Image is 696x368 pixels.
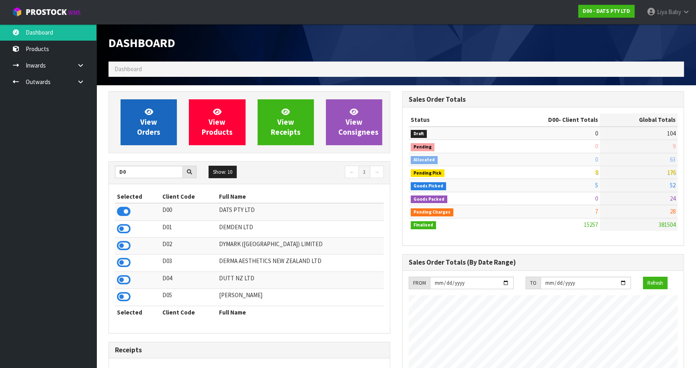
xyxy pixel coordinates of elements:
[595,169,598,176] span: 8
[657,8,667,16] span: Liya
[115,190,160,203] th: Selected
[670,181,676,189] span: 52
[115,166,183,178] input: Search clients
[217,190,384,203] th: Full Name
[26,7,67,17] span: ProStock
[595,142,598,150] span: 0
[258,99,314,145] a: ViewReceipts
[217,289,384,306] td: [PERSON_NAME]
[326,99,382,145] a: ViewConsignees
[595,156,598,163] span: 0
[409,96,678,103] h3: Sales Order Totals
[271,107,301,137] span: View Receipts
[670,156,676,163] span: 63
[160,238,217,255] td: D02
[409,277,430,290] div: FROM
[595,208,598,215] span: 7
[68,9,81,16] small: WMS
[411,182,446,190] span: Goods Picked
[115,65,142,73] span: Dashboard
[409,113,497,126] th: Status
[256,166,384,180] nav: Page navigation
[115,346,384,354] h3: Receipts
[595,195,598,202] span: 0
[595,130,598,137] span: 0
[217,306,384,319] th: Full Name
[115,306,160,319] th: Selected
[217,203,384,220] td: DATS PTY LTD
[338,107,379,137] span: View Consignees
[578,5,635,18] a: D00 - DATS PTY LTD
[668,8,681,16] span: Baby
[160,220,217,237] td: D01
[370,166,384,179] a: →
[160,289,217,306] td: D05
[526,277,540,290] div: TO
[137,107,160,137] span: View Orders
[584,221,598,228] span: 15257
[670,208,676,215] span: 28
[108,35,175,50] span: Dashboard
[595,181,598,189] span: 5
[667,169,676,176] span: 176
[217,238,384,255] td: DYMARK ([GEOGRAPHIC_DATA]) LIMITED
[411,208,453,216] span: Pending Charges
[548,116,559,123] span: D00
[409,259,678,266] h3: Sales Order Totals (By Date Range)
[358,166,370,179] a: 1
[160,255,217,271] td: D03
[600,113,678,126] th: Global Totals
[121,99,177,145] a: ViewOrders
[411,130,427,138] span: Draft
[160,271,217,288] td: D04
[673,142,676,150] span: 9
[667,130,676,137] span: 104
[189,99,245,145] a: ViewProducts
[160,203,217,220] td: D00
[411,221,436,229] span: Finalised
[411,195,447,204] span: Goods Packed
[643,277,667,290] button: Refresh
[583,8,630,14] strong: D00 - DATS PTY LTD
[497,113,600,126] th: - Client Totals
[659,221,676,228] span: 381504
[411,169,444,177] span: Pending Pick
[217,255,384,271] td: DERMA AESTHETICS NEW ZEALAND LTD
[160,306,217,319] th: Client Code
[160,190,217,203] th: Client Code
[202,107,233,137] span: View Products
[209,166,237,179] button: Show: 10
[217,220,384,237] td: DEMDEN LTD
[345,166,359,179] a: ←
[670,195,676,202] span: 24
[217,271,384,288] td: DUTT NZ LTD
[411,156,438,164] span: Allocated
[12,7,22,17] img: cube-alt.png
[411,143,434,151] span: Pending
